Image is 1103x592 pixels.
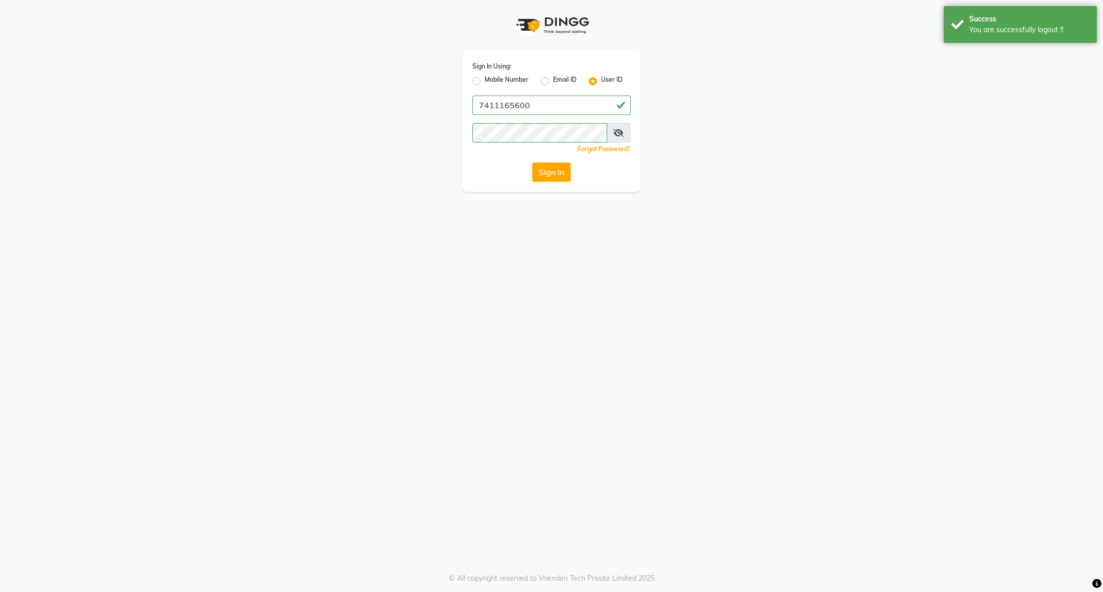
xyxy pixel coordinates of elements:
label: Email ID [553,75,577,87]
a: Forgot Password? [578,145,631,153]
img: logo1.svg [511,10,592,40]
input: Username [472,123,607,143]
button: Sign In [532,162,571,182]
label: User ID [601,75,622,87]
div: You are successfully logout !! [969,25,1089,35]
label: Sign In Using: [472,62,511,71]
div: Success [969,14,1089,25]
label: Mobile Number [485,75,529,87]
input: Username [472,96,631,115]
